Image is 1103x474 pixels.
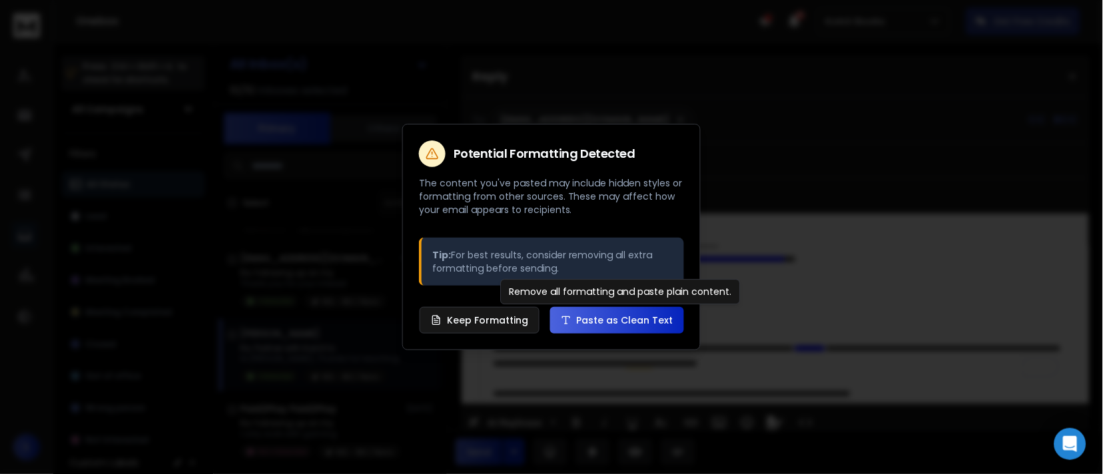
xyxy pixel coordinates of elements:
[432,248,451,262] strong: Tip:
[550,307,684,334] button: Paste as Clean Text
[1054,428,1086,460] div: Open Intercom Messenger
[419,176,684,216] p: The content you've pasted may include hidden styles or formatting from other sources. These may a...
[501,279,741,304] div: Remove all formatting and paste plain content.
[432,248,673,275] p: For best results, consider removing all extra formatting before sending.
[454,148,635,160] h2: Potential Formatting Detected
[420,307,540,334] button: Keep Formatting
